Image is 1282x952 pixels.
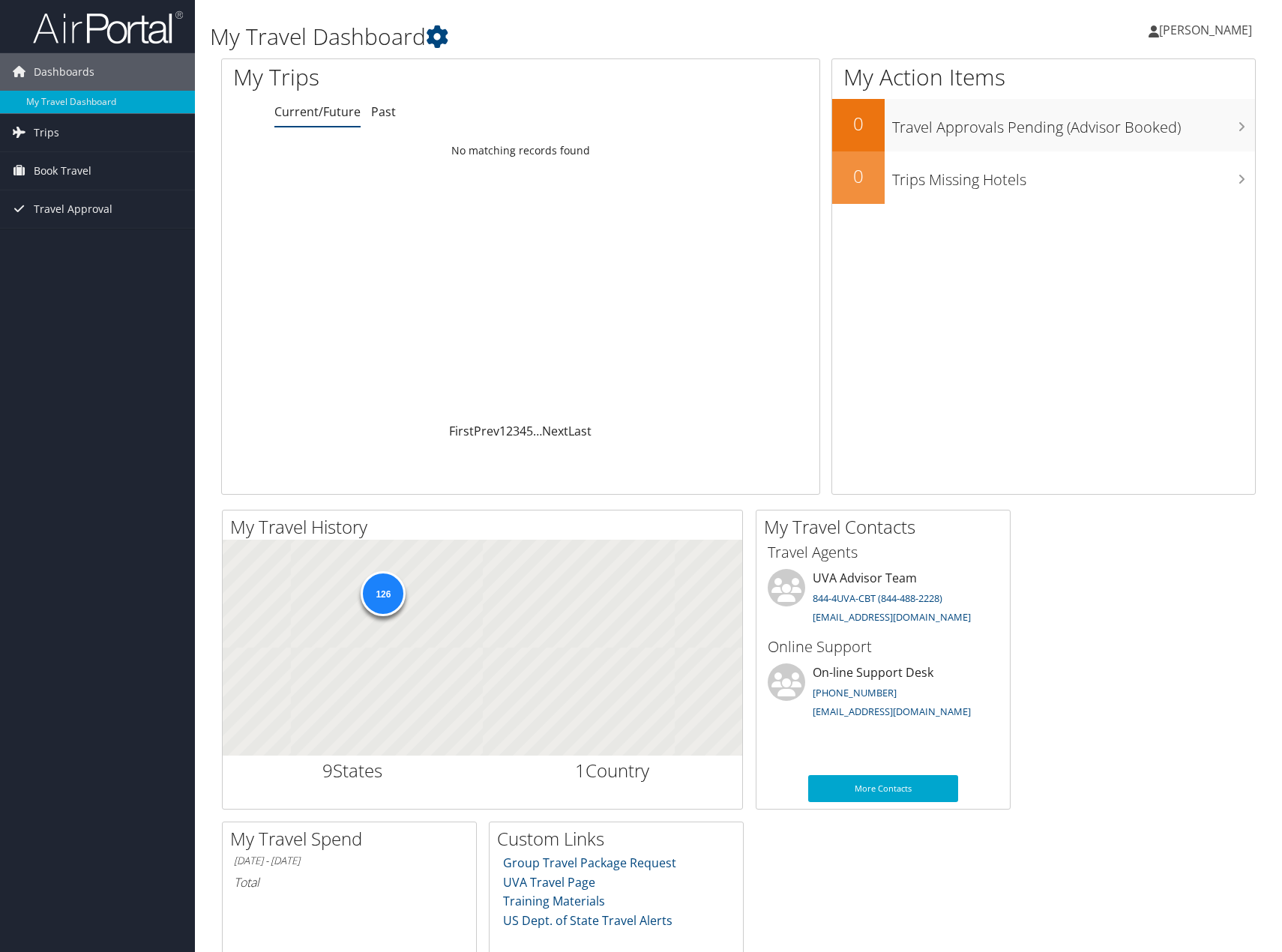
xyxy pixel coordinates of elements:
a: 2 [506,423,513,439]
h6: Total [234,874,465,891]
a: UVA Travel Page [503,874,595,891]
a: [EMAIL_ADDRESS][DOMAIN_NAME] [813,610,971,624]
h2: My Travel Spend [230,826,476,852]
a: [PERSON_NAME] [1149,7,1267,52]
h2: Custom Links [497,826,743,852]
a: More Contacts [808,775,958,802]
a: 844-4UVA-CBT (844-488-2228) [813,591,942,605]
a: Past [371,103,396,120]
h2: My Travel History [230,514,742,540]
h3: Online Support [768,636,999,657]
a: 1 [499,423,506,439]
a: Current/Future [274,103,361,120]
a: [PHONE_NUMBER] [813,686,897,699]
a: US Dept. of State Travel Alerts [503,912,672,929]
span: Dashboards [34,53,94,91]
h2: 0 [832,163,885,189]
h2: States [234,758,472,783]
h3: Travel Agents [768,542,999,563]
a: [EMAIL_ADDRESS][DOMAIN_NAME] [813,705,971,718]
li: On-line Support Desk [760,663,1006,725]
a: 3 [513,423,520,439]
h2: 0 [832,111,885,136]
h1: My Trips [233,61,559,93]
a: Group Travel Package Request [503,855,676,871]
a: 0Travel Approvals Pending (Advisor Booked) [832,99,1255,151]
img: airportal-logo.png [33,10,183,45]
div: 126 [361,571,406,616]
a: Last [568,423,592,439]
a: 4 [520,423,526,439]
h3: Travel Approvals Pending (Advisor Booked) [892,109,1255,138]
span: Travel Approval [34,190,112,228]
span: 9 [322,758,333,783]
td: No matching records found [222,137,819,164]
h3: Trips Missing Hotels [892,162,1255,190]
a: Prev [474,423,499,439]
span: [PERSON_NAME] [1159,22,1252,38]
a: Next [542,423,568,439]
a: 5 [526,423,533,439]
h1: My Action Items [832,61,1255,93]
span: 1 [575,758,586,783]
h2: My Travel Contacts [764,514,1010,540]
span: Book Travel [34,152,91,190]
a: 0Trips Missing Hotels [832,151,1255,204]
li: UVA Advisor Team [760,569,1006,630]
a: First [449,423,474,439]
span: Trips [34,114,59,151]
span: … [533,423,542,439]
a: Training Materials [503,893,605,909]
h1: My Travel Dashboard [210,21,915,52]
h6: [DATE] - [DATE] [234,854,465,868]
h2: Country [494,758,732,783]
